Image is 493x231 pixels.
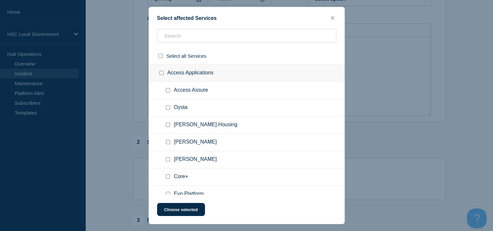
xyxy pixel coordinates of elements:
input: Access Applications checkbox [159,71,164,75]
input: Adam Housing checkbox [166,123,170,127]
input: Access Assure checkbox [166,88,170,92]
input: Search [157,29,336,42]
span: [PERSON_NAME] Housing [174,122,238,128]
input: Adam SProc checkbox [166,157,170,162]
span: [PERSON_NAME] [174,156,217,163]
div: Select affected Services [149,15,344,21]
div: Access Applications [149,64,344,82]
input: Adam Procure checkbox [166,140,170,144]
input: Oysta checkbox [166,105,170,110]
input: Core+ checkbox [166,175,170,179]
span: Core+ [174,174,188,180]
span: [PERSON_NAME] [174,139,217,146]
span: Access Assure [174,87,208,94]
button: Choose selected [157,203,205,216]
span: Select all Services [167,53,207,59]
input: Evo Platform checkbox [166,192,170,196]
span: Evo Platform [174,191,204,197]
input: select all checkbox [158,54,163,58]
span: Oysta [174,104,188,111]
button: close button [329,15,336,21]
